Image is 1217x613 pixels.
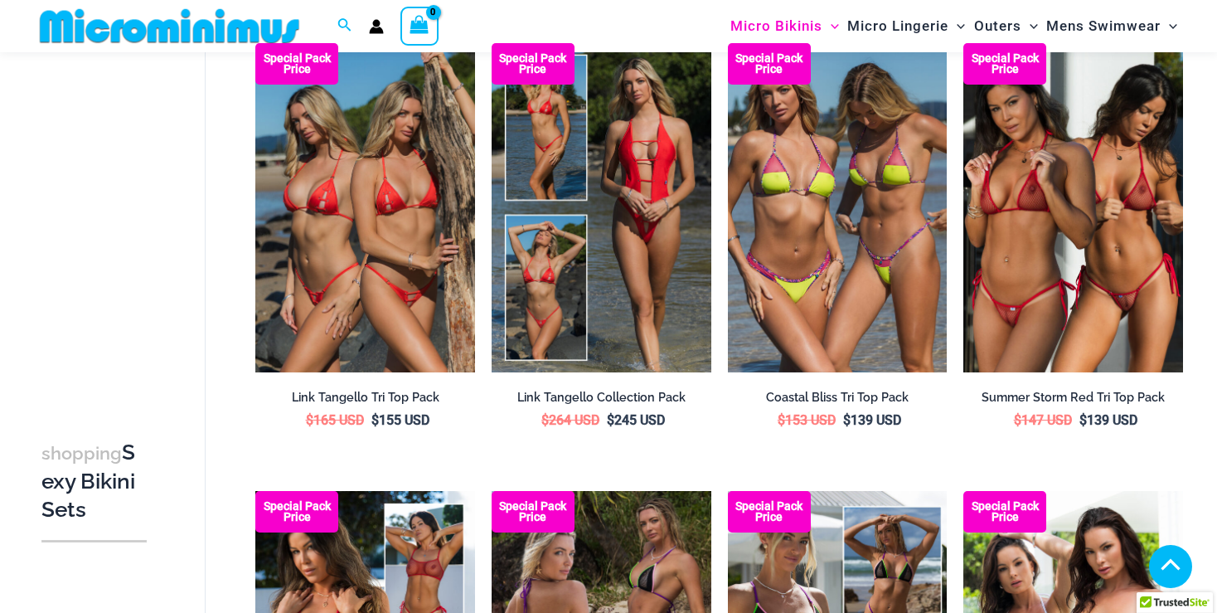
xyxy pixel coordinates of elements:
img: Coastal Bliss Leopard Sunset Tri Top Pack [728,43,948,372]
b: Special Pack Price [728,501,811,523]
span: $ [1079,412,1087,428]
span: $ [843,412,851,428]
h2: Link Tangello Tri Top Pack [255,390,475,406]
a: Search icon link [337,16,352,36]
span: Menu Toggle [1161,5,1177,47]
a: Account icon link [369,19,384,34]
b: Special Pack Price [963,501,1046,523]
b: Special Pack Price [492,501,575,523]
span: Menu Toggle [948,5,965,47]
a: Mens SwimwearMenu ToggleMenu Toggle [1042,5,1181,47]
nav: Site Navigation [724,2,1184,50]
h2: Summer Storm Red Tri Top Pack [963,390,1183,406]
a: Link Tangello Tri Top Pack [255,390,475,411]
img: Bikini Pack [255,43,475,372]
h2: Link Tangello Collection Pack [492,390,711,406]
span: Menu Toggle [1021,5,1038,47]
bdi: 245 USD [607,412,665,428]
a: Bikini Pack Bikini Pack BBikini Pack B [255,43,475,372]
h3: Sexy Bikini Sets [41,439,147,523]
span: $ [1014,412,1021,428]
b: Special Pack Price [255,501,338,523]
span: shopping [41,443,122,464]
span: $ [607,412,614,428]
a: Coastal Bliss Leopard Sunset Tri Top Pack Coastal Bliss Leopard Sunset Tri Top Pack BCoastal Blis... [728,43,948,372]
a: Collection Pack Collection Pack BCollection Pack B [492,43,711,372]
span: Menu Toggle [822,5,839,47]
a: OutersMenu ToggleMenu Toggle [970,5,1042,47]
span: Micro Bikinis [730,5,822,47]
a: Summer Storm Red Tri Top Pack [963,390,1183,411]
a: Coastal Bliss Tri Top Pack [728,390,948,411]
h2: Coastal Bliss Tri Top Pack [728,390,948,406]
img: Collection Pack [492,43,711,372]
bdi: 139 USD [1079,412,1137,428]
bdi: 155 USD [371,412,429,428]
a: View Shopping Cart, empty [400,7,439,45]
bdi: 139 USD [843,412,901,428]
bdi: 264 USD [541,412,599,428]
bdi: 147 USD [1014,412,1072,428]
b: Special Pack Price [255,53,338,75]
span: Outers [974,5,1021,47]
span: Micro Lingerie [847,5,948,47]
img: Summer Storm Red Tri Top Pack F [963,43,1183,372]
b: Special Pack Price [728,53,811,75]
a: Summer Storm Red Tri Top Pack F Summer Storm Red Tri Top Pack BSummer Storm Red Tri Top Pack B [963,43,1183,372]
iframe: TrustedSite Certified [41,56,191,387]
img: MM SHOP LOGO FLAT [33,7,306,45]
a: Micro BikinisMenu ToggleMenu Toggle [726,5,843,47]
a: Link Tangello Collection Pack [492,390,711,411]
b: Special Pack Price [963,53,1046,75]
bdi: 165 USD [306,412,364,428]
span: $ [306,412,313,428]
b: Special Pack Price [492,53,575,75]
a: Micro LingerieMenu ToggleMenu Toggle [843,5,969,47]
bdi: 153 USD [778,412,836,428]
span: $ [778,412,785,428]
span: $ [541,412,549,428]
span: Mens Swimwear [1046,5,1161,47]
span: $ [371,412,379,428]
